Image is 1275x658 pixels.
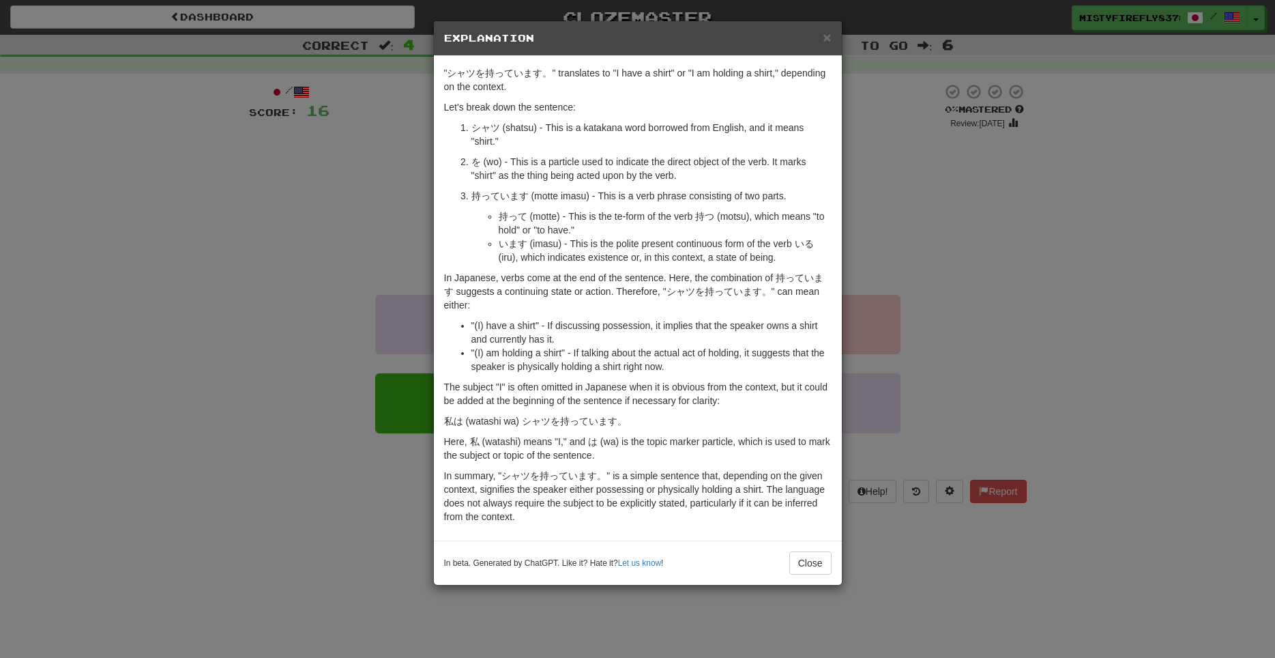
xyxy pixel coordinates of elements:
li: "(I) am holding a shirt" - If talking about the actual act of holding, it suggests that the speak... [471,346,832,373]
li: "(I) have a shirt" - If discussing possession, it implies that the speaker owns a shirt and curre... [471,319,832,346]
button: Close [789,552,832,575]
a: Let us know [618,558,661,568]
span: × [823,29,831,45]
p: シャツ (shatsu) - This is a katakana word borrowed from English, and it means "shirt." [471,121,832,148]
p: 持っています (motte imasu) - This is a verb phrase consisting of two parts. [471,189,832,203]
li: います (imasu) - This is the polite present continuous form of the verb いる (iru), which indicates ex... [499,237,832,264]
p: "シャツを持っています。" translates to "I have a shirt" or "I am holding a shirt," depending on the context. [444,66,832,94]
button: Close [823,30,831,44]
p: The subject "I" is often omitted in Japanese when it is obvious from the context, but it could be... [444,380,832,407]
p: を (wo) - This is a particle used to indicate the direct object of the verb. It marks "shirt" as t... [471,155,832,182]
p: Here, 私 (watashi) means "I," and は (wa) is the topic marker particle, which is used to mark the s... [444,435,832,462]
small: In beta. Generated by ChatGPT. Like it? Hate it? ! [444,558,664,569]
p: Let's break down the sentence: [444,100,832,114]
p: 私は (watashi wa) シャツを持っています。 [444,414,832,428]
h5: Explanation [444,31,832,45]
p: In Japanese, verbs come at the end of the sentence. Here, the combination of 持っています suggests a co... [444,271,832,312]
p: In summary, "シャツを持っています。" is a simple sentence that, depending on the given context, signifies th... [444,469,832,524]
li: 持って (motte) - This is the te-form of the verb 持つ (motsu), which means "to hold" or "to have." [499,210,832,237]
